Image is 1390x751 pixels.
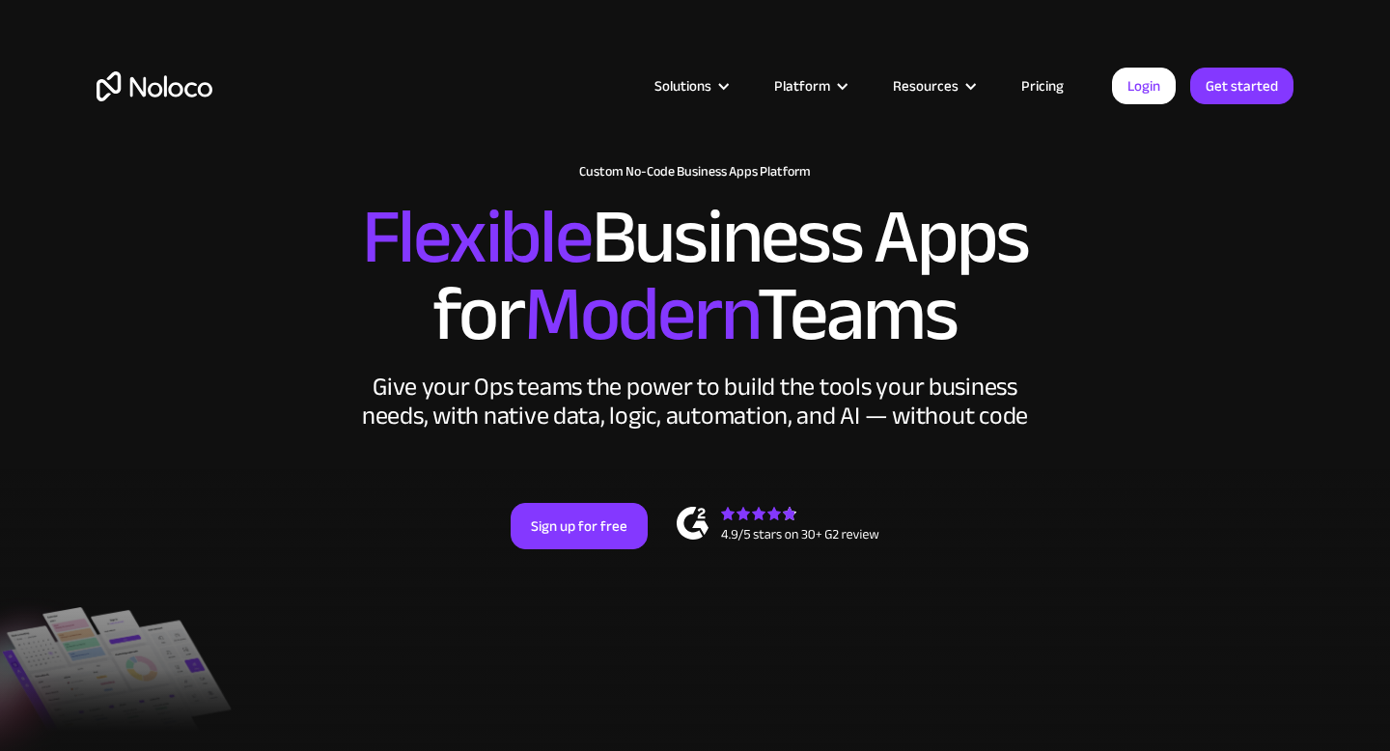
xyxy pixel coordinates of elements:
[997,73,1088,98] a: Pricing
[654,73,711,98] div: Solutions
[362,165,592,309] span: Flexible
[511,503,648,549] a: Sign up for free
[869,73,997,98] div: Resources
[893,73,959,98] div: Resources
[97,199,1293,353] h2: Business Apps for Teams
[524,242,757,386] span: Modern
[97,71,212,101] a: home
[357,373,1033,431] div: Give your Ops teams the power to build the tools your business needs, with native data, logic, au...
[1190,68,1293,104] a: Get started
[750,73,869,98] div: Platform
[1112,68,1176,104] a: Login
[630,73,750,98] div: Solutions
[774,73,830,98] div: Platform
